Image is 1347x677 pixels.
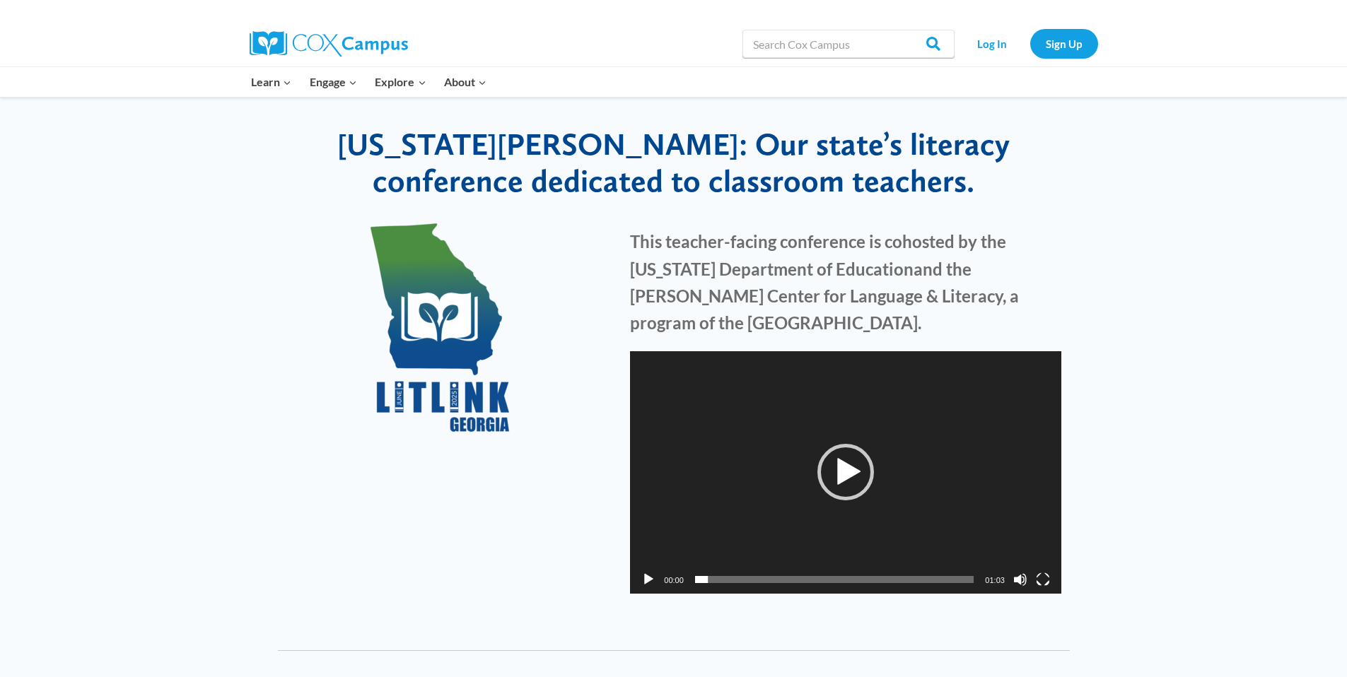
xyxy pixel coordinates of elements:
span: [US_STATE][PERSON_NAME]: Our state’s literacy conference dedicated to classroom teachers. [337,125,1010,200]
span: Explore [375,73,426,91]
nav: Secondary Navigation [962,29,1098,58]
img: Cox Campus [250,31,408,57]
span: Engage [310,73,357,91]
a: Log In [962,29,1023,58]
input: Search Cox Campus [742,30,955,58]
div: Play [817,444,874,500]
button: Play [641,572,655,587]
button: Mute [1013,572,1027,587]
span: Learn [251,73,291,91]
div: Video Player [630,351,1061,594]
span: 01:03 [985,576,1005,584]
span: 00:00 [664,576,684,584]
a: Sign Up [1030,29,1098,58]
button: Fullscreen [1036,572,1050,587]
span: Time Slider [695,576,974,583]
span: About [444,73,486,91]
img: LitLink25-Logo_Vertical_color_xp [367,221,512,433]
strong: This teacher-facing conference is cohosted by the [US_STATE] Department of Education [630,231,1006,278]
strong: and the [PERSON_NAME] Center for Language & Literacy, a program of the [GEOGRAPHIC_DATA]. [630,259,1019,334]
nav: Primary Navigation [243,67,496,97]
